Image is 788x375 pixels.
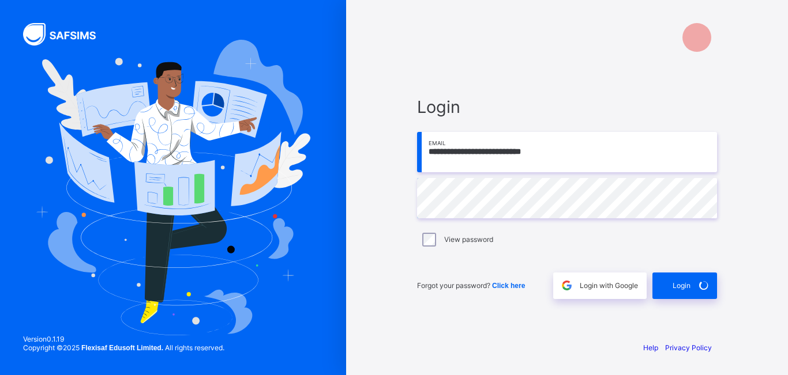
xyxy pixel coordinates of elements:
a: Privacy Policy [665,343,712,352]
span: Login [417,97,717,117]
span: Forgot your password? [417,281,525,290]
span: Click here [492,282,525,290]
span: Login [673,281,691,290]
a: Help [643,343,658,352]
a: Click here [492,281,525,290]
img: SAFSIMS Logo [23,23,110,46]
label: View password [444,235,493,244]
span: Version 0.1.19 [23,335,224,343]
span: Login with Google [580,281,638,290]
img: Hero Image [36,40,310,335]
img: google.396cfc9801f0270233282035f929180a.svg [560,279,573,292]
strong: Flexisaf Edusoft Limited. [81,344,163,352]
span: Copyright © 2025 All rights reserved. [23,343,224,352]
